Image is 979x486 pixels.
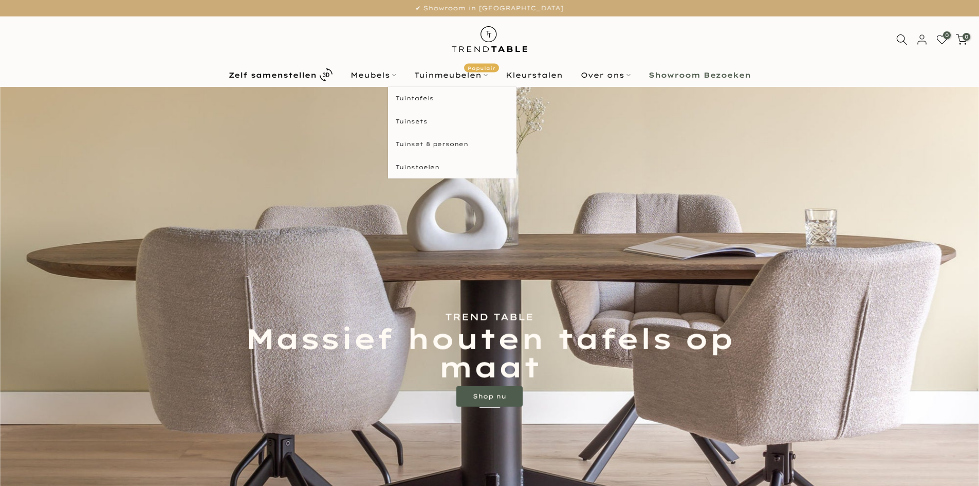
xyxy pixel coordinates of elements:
[219,66,341,84] a: Zelf samenstellen
[388,87,516,110] a: Tuintafels
[943,31,951,39] span: 0
[388,156,516,179] a: Tuinstoelen
[388,110,516,133] a: Tuinsets
[229,71,317,79] b: Zelf samenstellen
[464,63,499,72] span: Populair
[649,71,751,79] b: Showroom Bezoeken
[13,3,966,14] p: ✔ Showroom in [GEOGRAPHIC_DATA]
[445,16,534,62] img: trend-table
[571,69,639,81] a: Over ons
[639,69,760,81] a: Showroom Bezoeken
[456,386,523,407] a: Shop nu
[963,33,970,41] span: 0
[936,34,948,45] a: 0
[388,133,516,156] a: Tuinset 8 personen
[496,69,571,81] a: Kleurstalen
[956,34,967,45] a: 0
[405,69,496,81] a: TuinmeubelenPopulair
[341,69,405,81] a: Meubels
